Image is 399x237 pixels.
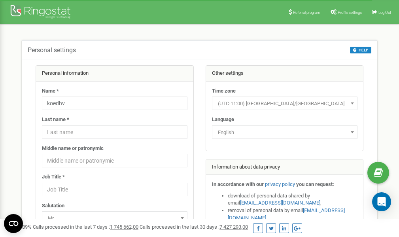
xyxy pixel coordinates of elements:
[212,87,236,95] label: Time zone
[140,224,248,230] span: Calls processed in the last 30 days :
[350,47,371,53] button: HELP
[212,181,264,187] strong: In accordance with our
[296,181,334,187] strong: you can request:
[212,116,234,123] label: Language
[42,202,64,210] label: Salutation
[36,66,193,82] div: Personal information
[110,224,138,230] u: 1 745 662,00
[219,224,248,230] u: 7 427 293,00
[42,173,65,181] label: Job Title *
[265,181,295,187] a: privacy policy
[338,10,362,15] span: Profile settings
[240,200,320,206] a: [EMAIL_ADDRESS][DOMAIN_NAME]
[212,97,357,110] span: (UTC-11:00) Pacific/Midway
[228,192,357,207] li: download of personal data shared by email ,
[42,145,104,152] label: Middle name or patronymic
[42,87,59,95] label: Name *
[372,192,391,211] div: Open Intercom Messenger
[215,127,355,138] span: English
[206,66,363,82] div: Other settings
[42,183,187,196] input: Job Title
[378,10,391,15] span: Log Out
[293,10,320,15] span: Referral program
[42,125,187,139] input: Last name
[4,214,23,233] button: Open CMP widget
[42,154,187,167] input: Middle name or patronymic
[42,97,187,110] input: Name
[28,47,76,54] h5: Personal settings
[33,224,138,230] span: Calls processed in the last 7 days :
[206,159,363,175] div: Information about data privacy
[42,116,69,123] label: Last name *
[215,98,355,109] span: (UTC-11:00) Pacific/Midway
[212,125,357,139] span: English
[45,213,185,224] span: Mr.
[42,211,187,225] span: Mr.
[228,207,357,222] li: removal of personal data by email ,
